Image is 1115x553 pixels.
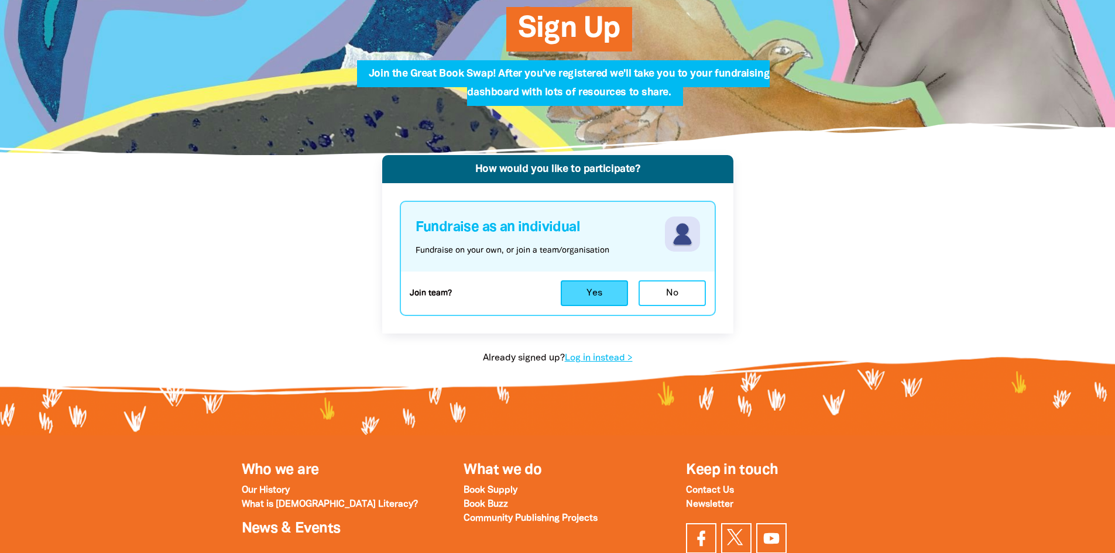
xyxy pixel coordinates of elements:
[561,280,628,306] button: Yes
[416,217,662,239] h4: Fundraise as an individual
[639,280,706,306] button: No
[686,500,733,509] a: Newsletter
[464,486,517,494] a: Book Supply
[416,245,609,257] p: Fundraise on your own, or join a team/organisation
[242,522,341,535] a: News & Events
[388,164,728,174] h4: How would you like to participate?
[369,69,770,106] span: Join the Great Book Swap! After you've registered we'll take you to your fundraising dashboard wi...
[518,16,620,51] span: Sign Up
[242,486,290,494] a: Our History
[565,354,633,362] a: Log in instead >
[686,486,734,494] a: Contact Us
[665,217,700,252] img: individuals-svg-4fa13e.svg
[464,500,508,509] a: Book Buzz
[686,463,778,477] span: Keep in touch
[464,514,598,523] a: Community Publishing Projects
[242,500,418,509] a: What is [DEMOGRAPHIC_DATA] Literacy?
[242,463,319,477] a: Who we are
[410,287,555,300] p: Join team?
[464,463,541,477] a: What we do
[382,351,733,365] p: Already signed up?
